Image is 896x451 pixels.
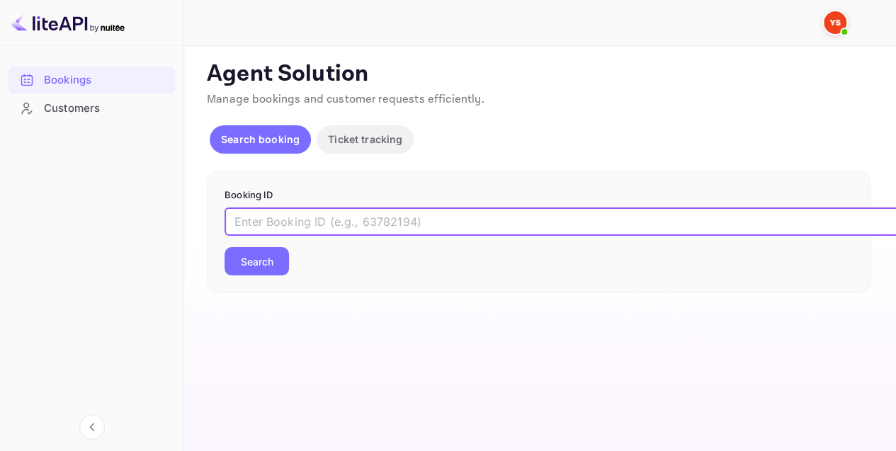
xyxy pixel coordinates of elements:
div: Bookings [44,72,168,89]
span: Manage bookings and customer requests efficiently. [207,92,484,107]
div: Customers [44,101,168,117]
p: Ticket tracking [328,132,402,147]
button: Search [225,247,289,275]
p: Agent Solution [207,60,871,89]
button: Collapse navigation [79,414,105,440]
p: Booking ID [225,188,853,202]
a: Bookings [8,67,175,93]
p: Search booking [221,132,300,147]
a: Customers [8,95,175,121]
img: Yandex Support [824,11,846,34]
div: Bookings [8,67,175,94]
div: Customers [8,95,175,122]
img: LiteAPI logo [11,11,125,34]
